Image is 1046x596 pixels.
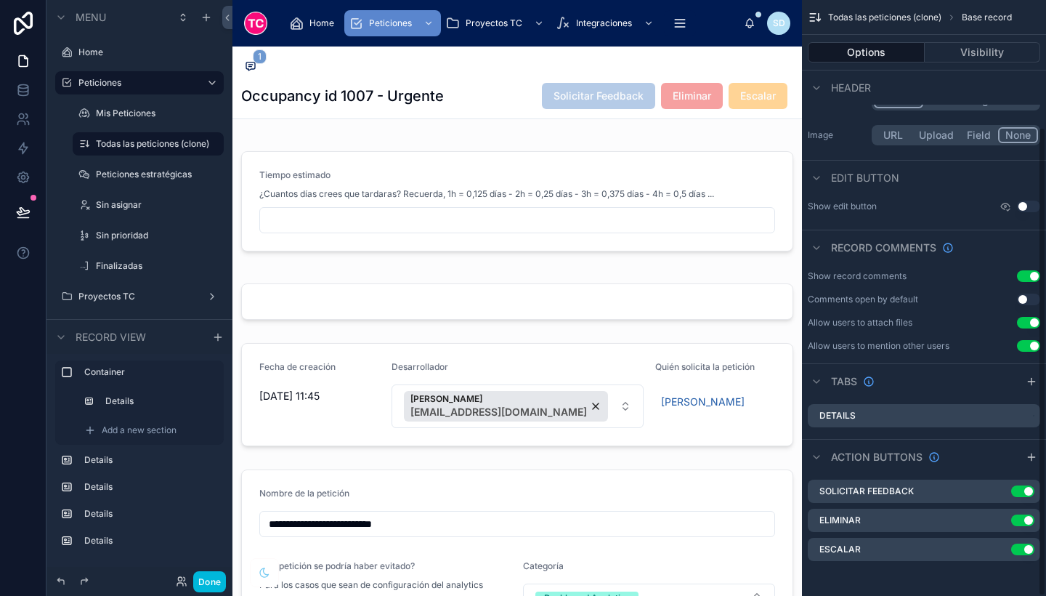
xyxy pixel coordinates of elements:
label: Show edit button [808,201,877,212]
a: Home [285,10,344,36]
label: Peticiones estratégicas [96,169,215,180]
label: Image [808,129,866,141]
label: Solicitar Feedback [819,486,914,497]
span: SD [773,17,785,29]
div: Show record comments [808,270,907,282]
button: 1 [241,58,260,76]
span: Home [309,17,334,29]
h1: Occupancy id 1007 - Urgente [241,86,444,106]
button: Done [193,571,226,592]
label: Home [78,47,215,58]
label: Todas las peticiones (clone) [96,138,215,150]
div: scrollable content [46,354,232,567]
label: Details [84,535,212,547]
span: 1 [253,49,267,64]
span: Edit button [831,171,899,185]
label: Details [84,481,212,493]
button: URL [874,127,912,143]
a: Proyectos TC [441,10,551,36]
label: Details [105,395,209,407]
span: Action buttons [831,450,923,464]
span: Record view [76,330,146,345]
label: Container [84,366,212,378]
label: Details [84,454,212,466]
button: Options [808,42,925,63]
label: Eliminar [819,515,861,526]
span: Tabs [831,374,857,389]
a: Peticiones [344,10,441,36]
span: Header [831,81,871,95]
div: Allow users to mention other users [808,340,949,352]
label: Proyectos TC [78,291,195,302]
span: Peticiones [369,17,412,29]
span: Record comments [831,241,936,255]
label: Sin prioridad [96,230,215,241]
span: Integraciones [576,17,632,29]
label: Sin asignar [96,199,215,211]
label: Details [84,508,212,520]
div: scrollable content [279,7,744,39]
span: Add a new section [102,424,177,436]
label: Mis Peticiones [96,108,215,119]
label: Finalizadas [96,260,215,272]
img: App logo [244,12,267,35]
div: Allow users to attach files [808,317,912,329]
span: Proyectos TC [466,17,522,29]
a: Integraciones [551,10,661,36]
button: Upload [912,127,960,143]
label: Details [819,410,856,422]
button: Visibility [925,42,1041,63]
label: Escalar [819,544,861,555]
span: Base record [962,12,1012,23]
span: Menu [76,10,106,25]
button: None [998,127,1038,143]
label: Peticiones [78,77,195,89]
button: Field [960,127,999,143]
div: Comments open by default [808,294,918,305]
span: Todas las peticiones (clone) [828,12,941,23]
